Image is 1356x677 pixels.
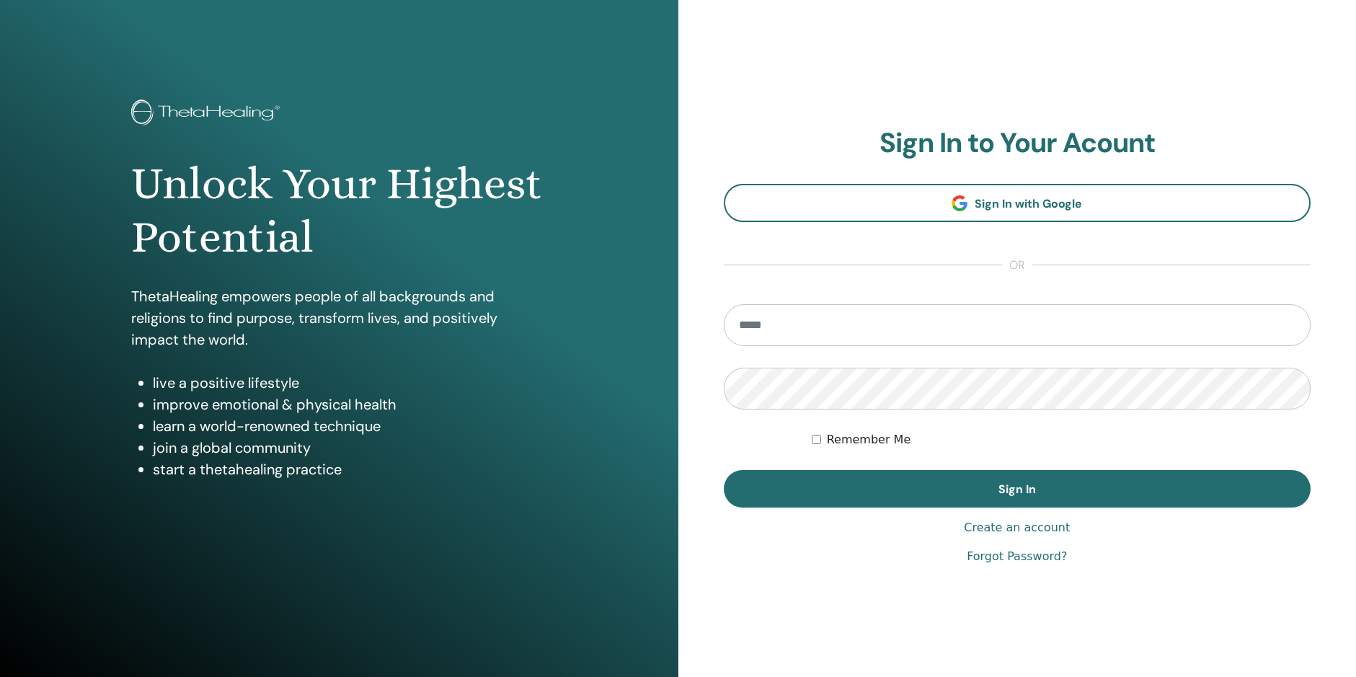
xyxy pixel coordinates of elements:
[812,431,1311,448] div: Keep me authenticated indefinitely or until I manually logout
[153,394,547,415] li: improve emotional & physical health
[131,157,547,265] h1: Unlock Your Highest Potential
[153,437,547,459] li: join a global community
[1002,257,1032,274] span: or
[827,431,911,448] label: Remember Me
[131,286,547,350] p: ThetaHealing empowers people of all backgrounds and religions to find purpose, transform lives, a...
[153,459,547,480] li: start a thetahealing practice
[975,196,1082,211] span: Sign In with Google
[724,184,1311,222] a: Sign In with Google
[153,372,547,394] li: live a positive lifestyle
[964,519,1070,536] a: Create an account
[967,548,1067,565] a: Forgot Password?
[998,482,1036,497] span: Sign In
[153,415,547,437] li: learn a world-renowned technique
[724,127,1311,160] h2: Sign In to Your Acount
[724,470,1311,508] button: Sign In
